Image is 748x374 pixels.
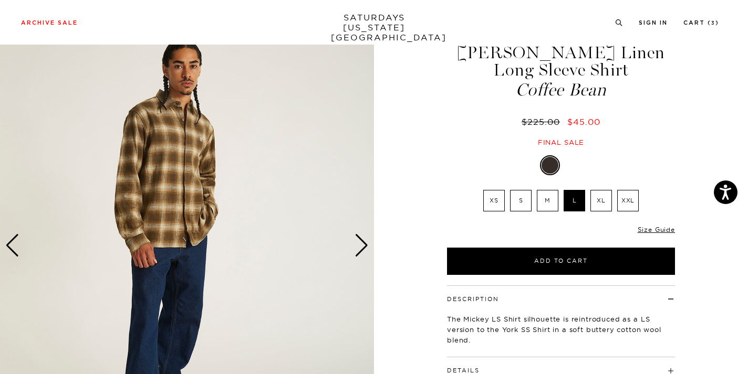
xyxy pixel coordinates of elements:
[590,190,612,211] label: XL
[447,248,675,275] button: Add to Cart
[445,81,677,99] span: Coffee Bean
[567,116,600,127] span: $45.00
[711,21,715,26] small: 3
[510,190,532,211] label: S
[522,116,564,127] del: $225.00
[5,234,19,257] div: Previous slide
[638,226,675,233] a: Size Guide
[445,44,677,99] h1: [PERSON_NAME] Linen Long Sleeve Shirt
[683,20,719,26] a: Cart (3)
[564,190,585,211] label: L
[639,20,668,26] a: Sign In
[355,234,369,257] div: Next slide
[483,190,505,211] label: XS
[447,296,499,302] button: Description
[21,20,78,26] a: Archive Sale
[447,368,480,373] button: Details
[445,138,677,147] div: Final sale
[617,190,639,211] label: XXL
[447,314,675,345] p: The Mickey LS Shirt silhouette is reintroduced as a LS version to the York SS Shirt in a soft but...
[537,190,558,211] label: M
[331,13,418,42] a: SATURDAYS[US_STATE][GEOGRAPHIC_DATA]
